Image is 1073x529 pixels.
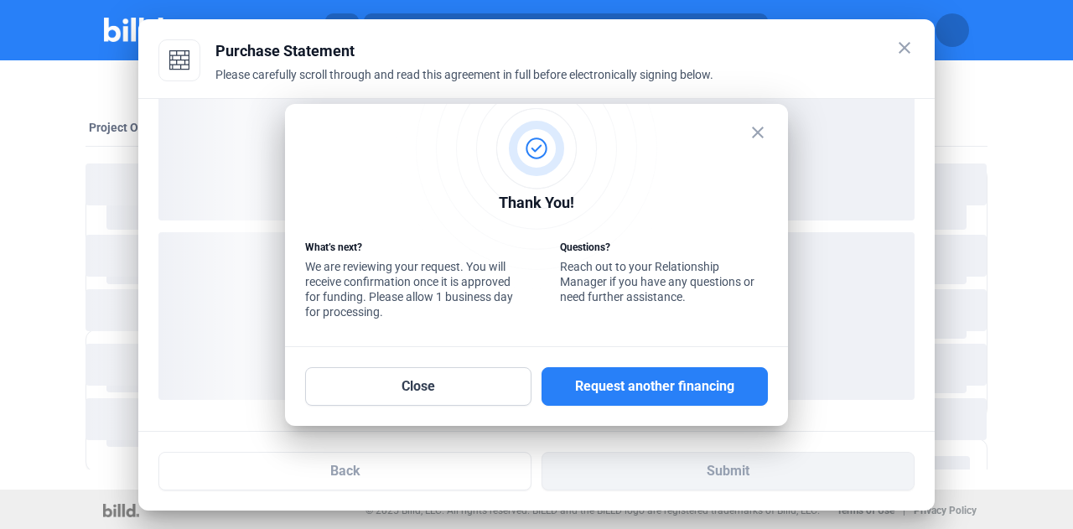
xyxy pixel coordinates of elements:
[305,240,513,259] div: What’s next?
[560,240,768,259] div: Questions?
[305,240,513,324] div: We are reviewing your request. You will receive confirmation once it is approved for funding. Ple...
[305,191,768,219] div: Thank You!
[560,240,768,309] div: Reach out to your Relationship Manager if you have any questions or need further assistance.
[542,367,768,406] button: Request another financing
[305,367,531,406] button: Close
[748,122,768,143] mat-icon: close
